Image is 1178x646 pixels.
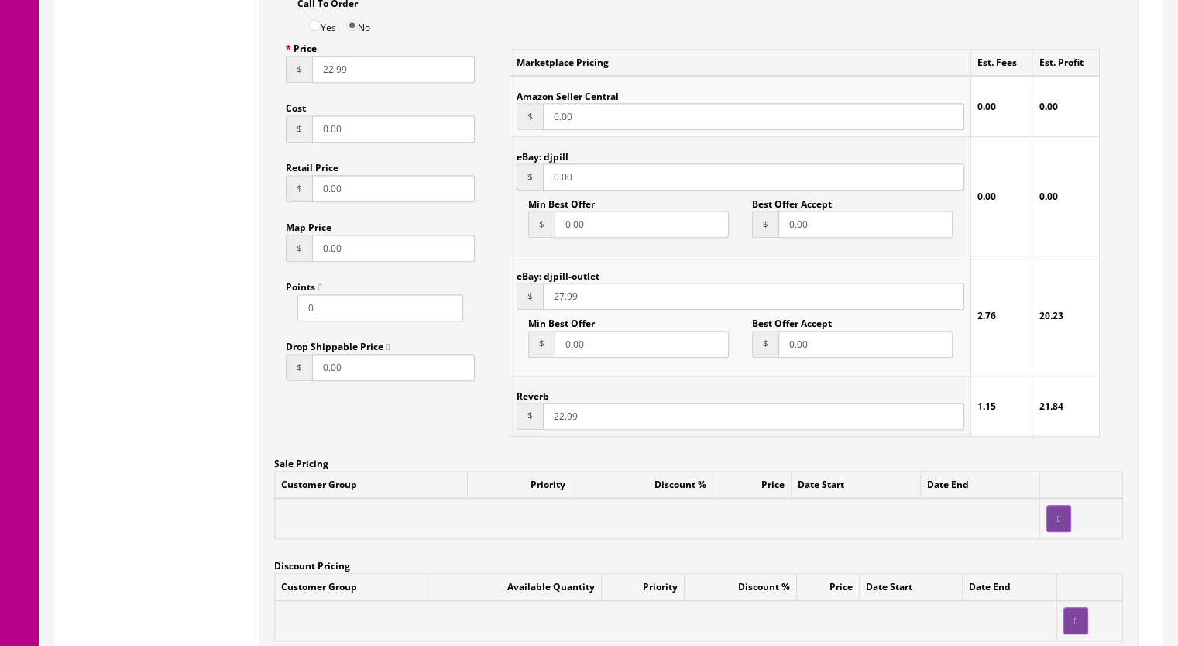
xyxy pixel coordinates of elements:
[528,310,595,330] label: Min Best Offer
[225,156,654,171] font: This item is already packaged and ready for shipment so this will ship quick.
[286,214,331,235] label: Map Price
[286,35,317,56] label: Price
[1039,309,1063,322] strong: 20.23
[792,471,921,498] td: Date Start
[510,50,971,77] td: Marketplace Pricing
[543,103,964,130] input: This should be a number with up to 2 decimal places.
[528,331,555,358] span: $
[977,190,996,203] strong: 0.00
[555,211,729,238] input: This should be a number with up to 2 decimal places.
[346,19,358,31] input: No
[274,552,350,573] label: Discount Pricing
[517,403,543,430] span: $
[752,211,778,238] span: $
[517,83,619,103] label: Amazon Seller Central
[297,294,463,321] input: Points
[312,354,475,381] input: This should be a number with up to 2 decimal places.
[543,163,964,191] input: This should be a number with up to 2 decimal places.
[543,403,964,430] input: This should be a number with up to 2 decimal places.
[517,283,543,310] span: $
[685,574,797,601] td: Discount %
[778,331,953,358] input: This should be a number with up to 2 decimal places.
[286,354,312,381] span: $
[517,163,543,191] span: $
[286,94,306,115] label: Cost
[286,280,321,294] span: Points
[752,310,832,330] label: Best Offer Accept
[921,471,1040,498] td: Date End
[517,383,549,403] label: Reverb
[602,574,685,601] td: Priority
[1039,190,1057,203] strong: 0.00
[286,175,312,202] span: $
[286,115,312,143] span: $
[274,450,328,471] label: Sale Pricing
[312,235,475,262] input: This should be a number with up to 2 decimal places.
[977,400,996,413] strong: 1.15
[309,19,321,31] input: Yes
[468,471,572,498] td: Priority
[517,103,543,130] span: $
[286,56,312,83] span: $
[1039,100,1057,113] strong: 0.00
[528,191,595,211] label: Min Best Offer
[517,263,599,283] label: eBay: djpill-outlet
[156,21,723,49] strong: TWO [PERSON_NAME] MDH-10U Mount w/L-Rod
[428,574,602,601] td: Available Quantity
[346,11,370,35] label: No
[286,235,312,262] span: $
[312,175,475,202] input: This should be a number with up to 2 decimal places.
[275,574,428,601] td: Customer Group
[517,143,568,163] label: eBay: djpill
[309,11,336,35] label: Yes
[312,56,475,83] input: This should be a number with up to 2 decimal places.
[543,283,964,310] input: This should be a number with up to 2 decimal places.
[286,154,338,175] label: Retail Price
[572,471,713,498] td: Discount %
[971,50,1032,77] td: Est. Fees
[1032,50,1100,77] td: Est. Profit
[859,574,962,601] td: Date Start
[1039,400,1063,413] strong: 21.84
[977,100,996,113] strong: 0.00
[796,574,859,601] td: Price
[752,191,832,211] label: Best Offer Accept
[24,101,854,139] font: You are bidding on TWO [PERSON_NAME] MDH-10U rack clamp with [PERSON_NAME]. This mounts is in goo...
[977,309,996,322] strong: 2.76
[286,340,390,353] span: Drop Shippable Price
[528,211,555,238] span: $
[752,331,778,358] span: $
[778,211,953,238] input: This should be a number with up to 2 decimal places.
[312,115,475,143] input: This should be a number with up to 2 decimal places.
[275,471,468,498] td: Customer Group
[713,471,792,498] td: Price
[962,574,1056,601] td: Date End
[555,331,729,358] input: This should be a number with up to 2 decimal places.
